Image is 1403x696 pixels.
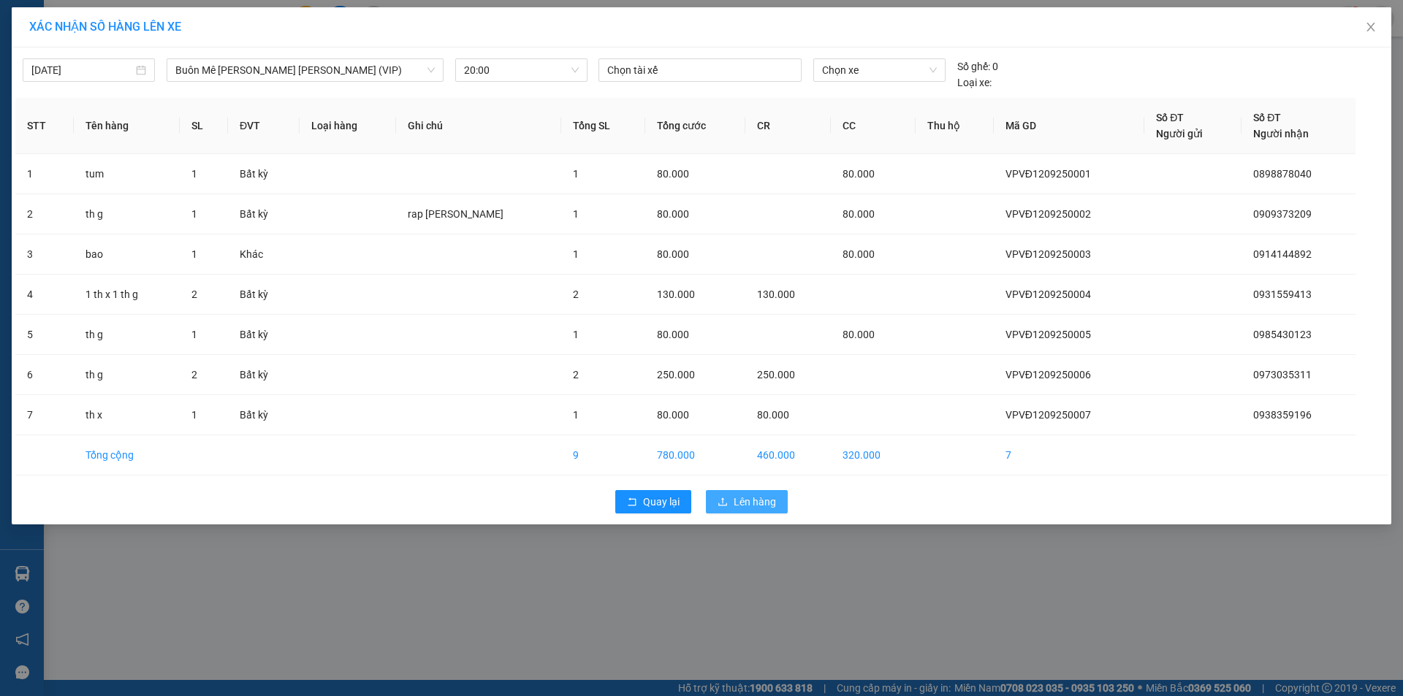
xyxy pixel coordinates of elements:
td: Khác [228,234,300,275]
span: 80.000 [843,208,875,220]
td: Bất kỳ [228,275,300,315]
span: rollback [627,497,637,508]
span: 80.000 [657,248,689,260]
span: 2 [573,288,579,300]
td: Bất kỳ [228,315,300,355]
td: 1 [15,154,74,194]
td: 460.000 [745,435,830,475]
span: 1 [573,168,579,180]
th: Tên hàng [74,98,179,154]
span: 0938359196 [1253,409,1312,421]
td: bao [74,234,179,275]
span: 0985430123 [1253,329,1312,340]
span: VPVĐ1209250004 [1005,288,1091,300]
span: 0914144892 [1253,248,1312,260]
button: uploadLên hàng [706,490,788,513]
span: 1 [573,329,579,340]
td: tum [74,154,179,194]
td: 320.000 [831,435,916,475]
td: 6 [15,355,74,395]
span: Số ĐT [1156,112,1184,123]
td: 7 [15,395,74,435]
span: 80.000 [657,168,689,180]
span: 250.000 [757,369,795,380]
td: th g [74,315,179,355]
th: Ghi chú [396,98,561,154]
span: 2 [191,369,197,380]
th: Tổng SL [561,98,645,154]
td: Bất kỳ [228,355,300,395]
span: Quay lại [643,494,680,510]
span: 2 [573,369,579,380]
td: 5 [15,315,74,355]
span: Số ghế: [957,58,990,74]
span: Chọn xe [822,59,936,81]
td: Bất kỳ [228,154,300,194]
span: Người gửi [1156,128,1203,139]
th: Loại hàng [300,98,396,154]
span: Buôn Mê Thuột - Hồ Chí Minh (VIP) [175,59,435,81]
td: Bất kỳ [228,194,300,234]
span: XÁC NHẬN SỐ HÀNG LÊN XE [29,20,181,34]
button: Close [1350,7,1391,48]
span: 130.000 [757,288,795,300]
div: 0 [957,58,998,74]
th: Tổng cước [645,98,745,154]
td: 4 [15,275,74,315]
span: VPVĐ1209250003 [1005,248,1091,260]
input: 12/09/2025 [31,62,133,78]
th: Thu hộ [916,98,994,154]
span: 1 [573,409,579,421]
td: 2 [15,194,74,234]
span: VPVĐ1209250005 [1005,329,1091,340]
td: Bất kỳ [228,395,300,435]
span: 0898878040 [1253,168,1312,180]
span: 80.000 [657,208,689,220]
span: VPVĐ1209250007 [1005,409,1091,421]
th: ĐVT [228,98,300,154]
span: 80.000 [657,329,689,340]
span: Lên hàng [734,494,776,510]
span: 80.000 [843,329,875,340]
span: down [427,66,436,74]
span: Loại xe: [957,74,992,91]
span: close [1365,21,1377,33]
span: VPVĐ1209250006 [1005,369,1091,380]
td: 1 th x 1 th g [74,275,179,315]
td: th g [74,355,179,395]
td: 3 [15,234,74,275]
span: 1 [191,248,197,260]
span: VPVĐ1209250001 [1005,168,1091,180]
td: Tổng cộng [74,435,179,475]
span: 1 [573,248,579,260]
span: 0973035311 [1253,369,1312,380]
td: th x [74,395,179,435]
span: Số ĐT [1253,112,1281,123]
span: Người nhận [1253,128,1309,139]
td: 9 [561,435,645,475]
th: Mã GD [994,98,1145,154]
button: rollbackQuay lại [615,490,691,513]
td: 7 [994,435,1145,475]
span: 0931559413 [1253,288,1312,300]
td: 780.000 [645,435,745,475]
span: VPVĐ1209250002 [1005,208,1091,220]
th: SL [180,98,229,154]
span: 80.000 [843,248,875,260]
span: upload [718,497,728,508]
th: STT [15,98,74,154]
th: CC [831,98,916,154]
span: 1 [191,329,197,340]
th: CR [745,98,830,154]
span: 20:00 [464,59,579,81]
td: th g [74,194,179,234]
span: 250.000 [657,369,695,380]
span: rap [PERSON_NAME] [408,208,503,220]
span: 1 [191,168,197,180]
span: 1 [191,208,197,220]
span: 80.000 [843,168,875,180]
span: 1 [573,208,579,220]
span: 2 [191,288,197,300]
span: 0909373209 [1253,208,1312,220]
span: 80.000 [757,409,789,421]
